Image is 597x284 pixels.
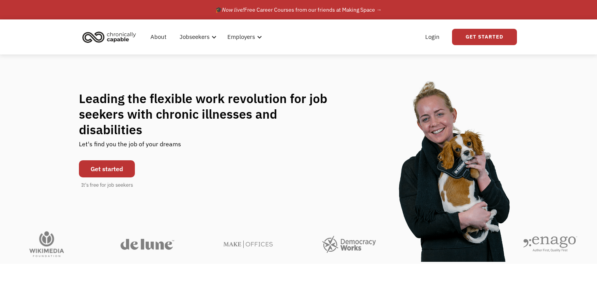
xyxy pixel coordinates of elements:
img: Chronically Capable logo [80,28,138,46]
a: About [146,25,171,49]
h1: Leading the flexible work revolution for job seekers with chronic illnesses and disabilities [79,91,342,137]
a: Login [421,25,444,49]
em: Now live! [222,6,244,13]
div: It's free for job seekers [81,181,133,189]
a: Get started [79,160,135,177]
div: Jobseekers [175,25,219,49]
div: 🎓 Free Career Courses from our friends at Making Space → [215,5,382,14]
div: Let's find you the job of your dreams [79,137,181,156]
div: Employers [227,32,255,42]
a: home [80,28,142,46]
a: Get Started [452,29,517,45]
div: Jobseekers [180,32,209,42]
div: Employers [223,25,264,49]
